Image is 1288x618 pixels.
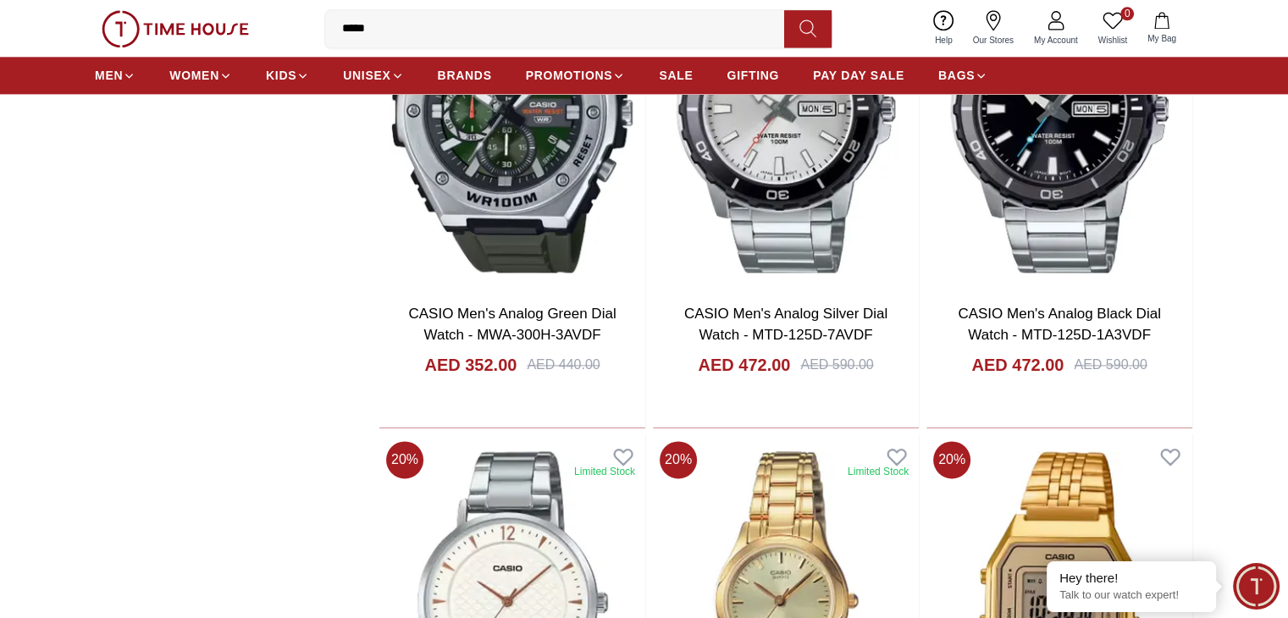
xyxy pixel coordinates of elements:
p: Talk to our watch expert! [1059,588,1203,603]
span: Wishlist [1092,34,1134,47]
a: Our Stores [963,7,1024,50]
div: AED 590.00 [800,355,873,375]
div: Hey there! [1059,570,1203,587]
a: Help [925,7,963,50]
span: 20 % [660,441,697,478]
img: ... [102,10,249,47]
a: CASIO Men's Analog Black Dial Watch - MTD-125D-1A3VDF [958,306,1160,344]
a: SALE [659,60,693,91]
span: UNISEX [343,67,390,84]
div: AED 590.00 [1074,355,1147,375]
a: KIDS [266,60,309,91]
span: MEN [95,67,123,84]
span: WOMEN [169,67,219,84]
a: BRANDS [438,60,492,91]
a: MEN [95,60,135,91]
a: BAGS [938,60,987,91]
div: Chat Widget [1233,563,1280,610]
span: My Account [1027,34,1085,47]
button: My Bag [1137,8,1186,48]
a: GIFTING [727,60,779,91]
div: Limited Stock [574,465,635,478]
a: 0Wishlist [1088,7,1137,50]
span: PROMOTIONS [526,67,613,84]
span: 20 % [386,441,423,478]
span: BAGS [938,67,975,84]
a: WOMEN [169,60,232,91]
a: PAY DAY SALE [813,60,904,91]
span: PAY DAY SALE [813,67,904,84]
span: GIFTING [727,67,779,84]
a: UNISEX [343,60,403,91]
a: PROMOTIONS [526,60,626,91]
span: BRANDS [438,67,492,84]
span: Our Stores [966,34,1020,47]
span: My Bag [1141,32,1183,45]
div: Limited Stock [848,465,909,478]
span: KIDS [266,67,296,84]
h4: AED 472.00 [971,353,1064,377]
div: AED 440.00 [527,355,600,375]
a: CASIO Men's Analog Silver Dial Watch - MTD-125D-7AVDF [684,306,887,344]
span: 20 % [933,441,970,478]
span: 0 [1120,7,1134,20]
span: SALE [659,67,693,84]
h4: AED 472.00 [698,353,790,377]
a: CASIO Men's Analog Green Dial Watch - MWA-300H-3AVDF [408,306,616,344]
h4: AED 352.00 [424,353,517,377]
span: Help [928,34,959,47]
